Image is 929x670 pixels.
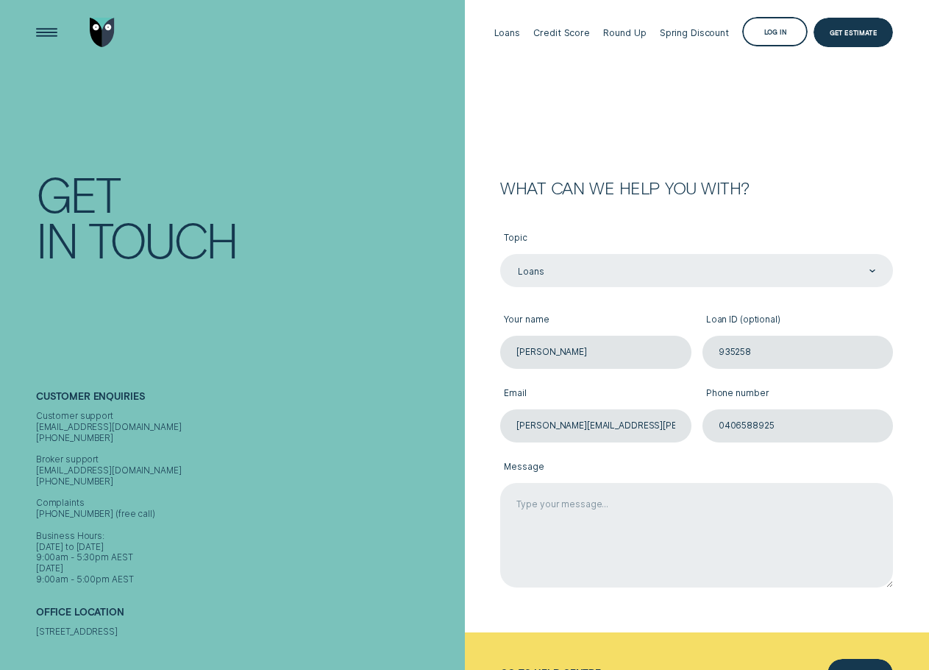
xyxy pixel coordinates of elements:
[518,266,544,277] div: Loans
[500,180,893,196] h2: What can we help you with?
[36,391,459,411] h2: Customer Enquiries
[32,18,62,47] button: Open Menu
[500,453,893,483] label: Message
[88,217,237,263] div: Touch
[500,306,691,336] label: Your name
[90,18,114,47] img: Wisr
[814,18,894,47] a: Get Estimate
[36,607,459,627] h2: Office Location
[603,27,646,38] div: Round Up
[660,27,729,38] div: Spring Discount
[742,17,808,46] button: Log in
[36,411,459,585] div: Customer support [EMAIL_ADDRESS][DOMAIN_NAME] [PHONE_NUMBER] Broker support [EMAIL_ADDRESS][DOMAI...
[533,27,590,38] div: Credit Score
[494,27,520,38] div: Loans
[36,172,119,217] div: Get
[36,172,459,263] h1: Get In Touch
[36,627,459,638] div: [STREET_ADDRESS]
[702,379,894,409] label: Phone number
[36,217,77,263] div: In
[500,379,691,409] label: Email
[500,225,893,255] label: Topic
[702,306,894,336] label: Loan ID (optional)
